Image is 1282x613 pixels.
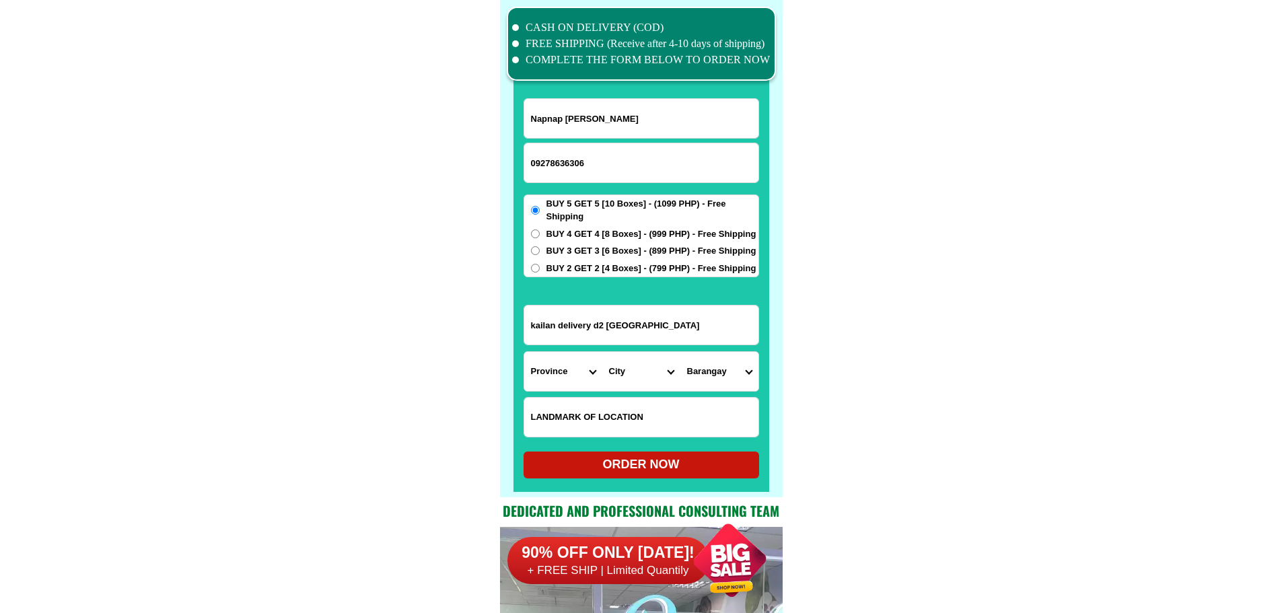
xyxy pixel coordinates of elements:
input: BUY 5 GET 5 [10 Boxes] - (1099 PHP) - Free Shipping [531,206,540,215]
span: BUY 2 GET 2 [4 Boxes] - (799 PHP) - Free Shipping [546,262,756,275]
input: Input address [524,305,758,345]
li: CASH ON DELIVERY (COD) [512,20,771,36]
input: Input phone_number [524,143,758,182]
select: Select commune [680,352,758,391]
span: BUY 5 GET 5 [10 Boxes] - (1099 PHP) - Free Shipping [546,197,758,223]
select: Select province [524,352,602,391]
input: BUY 3 GET 3 [6 Boxes] - (899 PHP) - Free Shipping [531,246,540,255]
li: COMPLETE THE FORM BELOW TO ORDER NOW [512,52,771,68]
input: Input LANDMARKOFLOCATION [524,398,758,437]
input: BUY 2 GET 2 [4 Boxes] - (799 PHP) - Free Shipping [531,264,540,273]
span: BUY 3 GET 3 [6 Boxes] - (899 PHP) - Free Shipping [546,244,756,258]
div: ORDER NOW [524,456,759,474]
h2: Dedicated and professional consulting team [500,501,783,521]
select: Select district [602,352,680,391]
input: Input full_name [524,99,758,138]
h6: + FREE SHIP | Limited Quantily [507,563,709,578]
span: BUY 4 GET 4 [8 Boxes] - (999 PHP) - Free Shipping [546,227,756,241]
input: BUY 4 GET 4 [8 Boxes] - (999 PHP) - Free Shipping [531,229,540,238]
h6: 90% OFF ONLY [DATE]! [507,543,709,563]
li: FREE SHIPPING (Receive after 4-10 days of shipping) [512,36,771,52]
